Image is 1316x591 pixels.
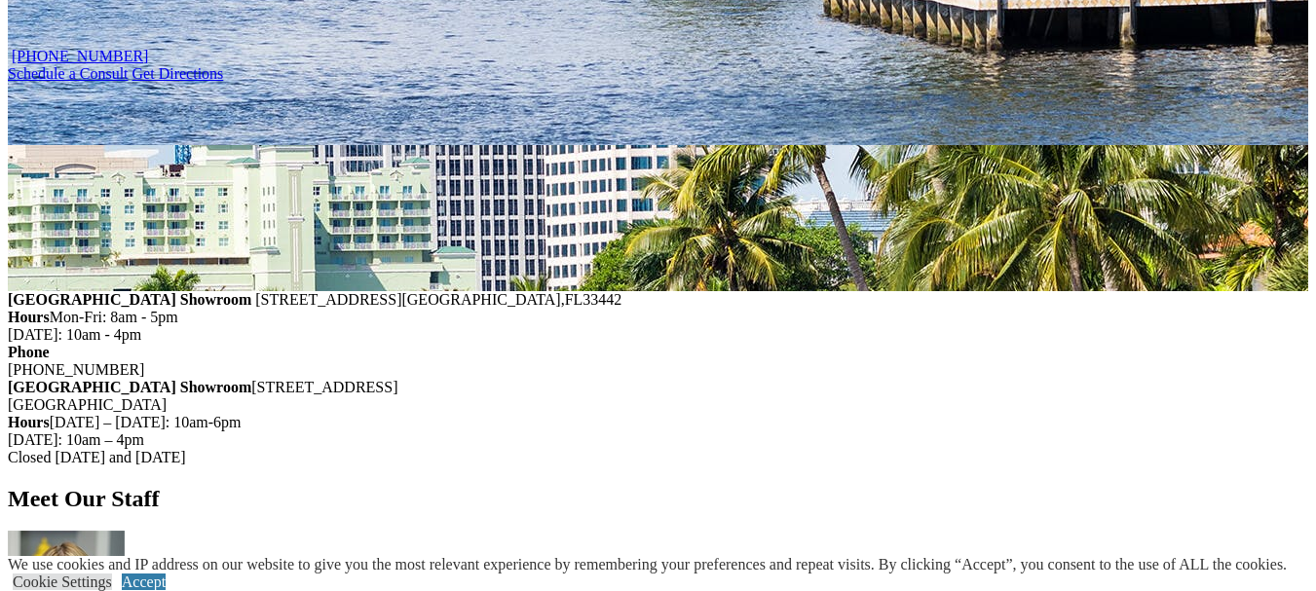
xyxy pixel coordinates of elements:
div: [PHONE_NUMBER] [8,361,1308,379]
div: , [8,291,1308,309]
span: [STREET_ADDRESS] [255,291,401,308]
div: We use cookies and IP address on our website to give you the most relevant experience by remember... [8,556,1287,573]
a: [PHONE_NUMBER] [12,48,148,64]
span: [GEOGRAPHIC_DATA] [401,291,560,308]
a: Schedule a Consult [8,65,129,82]
strong: [GEOGRAPHIC_DATA] Showroom [8,291,251,308]
a: Cookie Settings [13,573,112,590]
div: [DATE] – [DATE]: 10am-6pm [DATE]: 10am – 4pm Closed [DATE] and [DATE] [8,414,1308,466]
strong: [GEOGRAPHIC_DATA] Showroom [8,379,251,395]
span: 33442 [583,291,621,308]
div: Mon-Fri: 8am - 5pm [DATE]: 10am - 4pm [8,309,1308,344]
a: Accept [122,573,166,590]
strong: Hours [8,414,50,430]
strong: Hours [8,309,50,325]
a: Click Get Directions to get location on google map [132,65,224,82]
div: [STREET_ADDRESS] [GEOGRAPHIC_DATA] [8,379,1308,414]
h2: Meet Our Staff [8,486,1308,512]
span: FL [565,291,583,308]
strong: Phone [8,344,50,360]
